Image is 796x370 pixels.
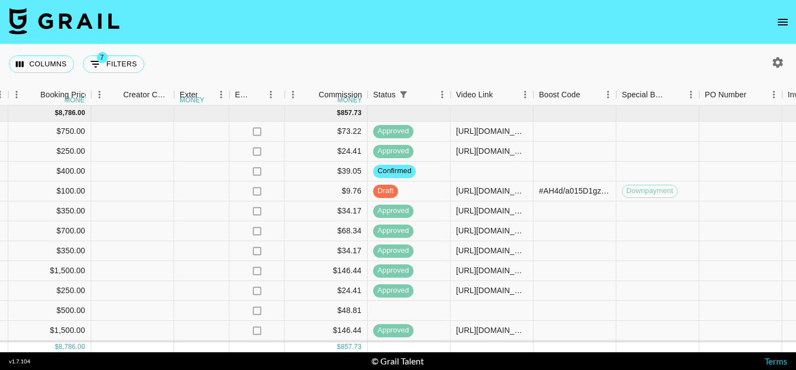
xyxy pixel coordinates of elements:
button: Menu [766,86,782,103]
span: approved [373,226,413,236]
div: https://www.tiktok.com/@da.vinci69/photo/7548196445707455775 [456,145,527,157]
a: Terms [764,356,787,366]
div: $100.00 [8,181,91,201]
div: money [337,97,362,103]
div: $9.76 [285,181,368,201]
div: © Grail Talent [371,356,424,367]
div: $146.44 [285,321,368,341]
button: Sort [108,87,123,102]
div: $ [55,342,59,352]
div: $34.17 [285,241,368,261]
div: https://www.tiktok.com/@stephaniemiec/video/7549337161510817055?_r=1&_t=ZP-8zg3iLGEprD [456,205,527,216]
button: Menu [600,86,616,103]
div: Special Booking Type [622,84,667,106]
button: Sort [25,87,40,102]
span: approved [373,246,413,256]
button: Menu [434,86,451,103]
div: Creator Commmission Override [123,84,169,106]
div: $ [337,342,341,352]
div: https://www.tiktok.com/@leodibaa/video/7553351438194265366?is_from_webapp=1&sender_device=pc&web_... [456,325,527,336]
div: money [65,97,90,103]
div: Video Link [456,84,493,106]
div: money [180,97,205,103]
div: Boost Code [539,84,580,106]
div: Expenses: Remove Commission? [235,84,250,106]
button: Sort [493,87,509,102]
div: https://www.tiktok.com/@palinkamalinka/video/7546663575754968342 [456,185,527,196]
div: $400.00 [8,161,91,181]
div: $39.05 [285,161,368,181]
div: $29.29 [285,341,368,361]
span: approved [373,265,413,276]
div: #AH4d/a015D1gzjVMlTAzX7hsWOHzqs2DLBDLPqs3d3xn+fDnzEVcRKSDonSr0uQ= [539,185,610,196]
button: Menu [91,86,108,103]
div: Boost Code [533,84,616,106]
div: v 1.7.104 [9,358,30,365]
span: draft [373,186,398,196]
span: approved [373,146,413,157]
div: $350.00 [8,201,91,221]
button: Select columns [9,55,74,73]
div: https://www.tiktok.com/@tristipoopoo/video/7547696644997877023?is_from_webapp=1&sender_device=pc&... [456,126,527,137]
button: Menu [285,86,301,103]
div: 857.73 [341,108,362,118]
img: Grail Talent [9,8,119,34]
div: $500.00 [8,301,91,321]
div: 857.73 [341,342,362,352]
button: Menu [8,86,25,103]
div: $700.00 [8,221,91,241]
button: Sort [411,87,427,102]
div: $48.81 [285,301,368,321]
div: 8,786.00 [59,108,85,118]
div: Booking Price [40,84,89,106]
span: approved [373,325,413,336]
div: PO Number [699,84,782,106]
div: $146.44 [285,261,368,281]
button: Sort [667,87,683,102]
div: PO Number [705,84,746,106]
button: Sort [746,87,762,102]
button: Sort [303,87,318,102]
div: $250.00 [8,281,91,301]
button: Show filters [83,55,144,73]
div: $750.00 [8,122,91,142]
span: approved [373,206,413,216]
div: https://www.tiktok.com/@leodibaa/video/7552961756692319510 [456,265,527,276]
div: $1,500.00 [8,321,91,341]
div: $68.34 [285,221,368,241]
span: 7 [97,52,108,63]
div: $24.41 [285,142,368,161]
div: Special Booking Type [616,84,699,106]
button: Sort [250,87,266,102]
div: Status [368,84,451,106]
span: approved [373,126,413,137]
div: Creator Commmission Override [91,84,174,106]
div: $300.00 [8,341,91,361]
button: open drawer [772,11,794,33]
div: https://www.tiktok.com/@tristipoopoo/video/7550850185195293982?is_from_webapp=1&sender_device=pc&... [456,225,527,236]
div: $ [55,108,59,118]
div: $73.22 [285,122,368,142]
div: $34.17 [285,201,368,221]
span: Downpayment [622,186,677,196]
button: Sort [197,87,213,102]
div: https://www.tiktok.com/@da.vinci69/photo/7551548962965097759?is_from_webapp=1&sender_device=pc&we... [456,285,527,296]
div: Expenses: Remove Commission? [229,84,285,106]
button: Sort [580,87,596,102]
button: Menu [263,86,279,103]
div: $250.00 [8,142,91,161]
div: https://www.tiktok.com/@stephaniemiec/video/7550890298247826719?is_from_webapp=1&sender_device=pc... [456,245,527,256]
span: confirmed [373,166,416,176]
div: $ [337,108,341,118]
button: Menu [213,86,229,103]
div: 1 active filter [396,87,411,102]
button: Show filters [396,87,411,102]
span: approved [373,285,413,296]
div: 8,786.00 [59,342,85,352]
div: $1,500.00 [8,261,91,281]
div: $24.41 [285,281,368,301]
div: Status [373,84,396,106]
button: Menu [683,86,699,103]
div: Video Link [451,84,533,106]
div: $350.00 [8,241,91,261]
